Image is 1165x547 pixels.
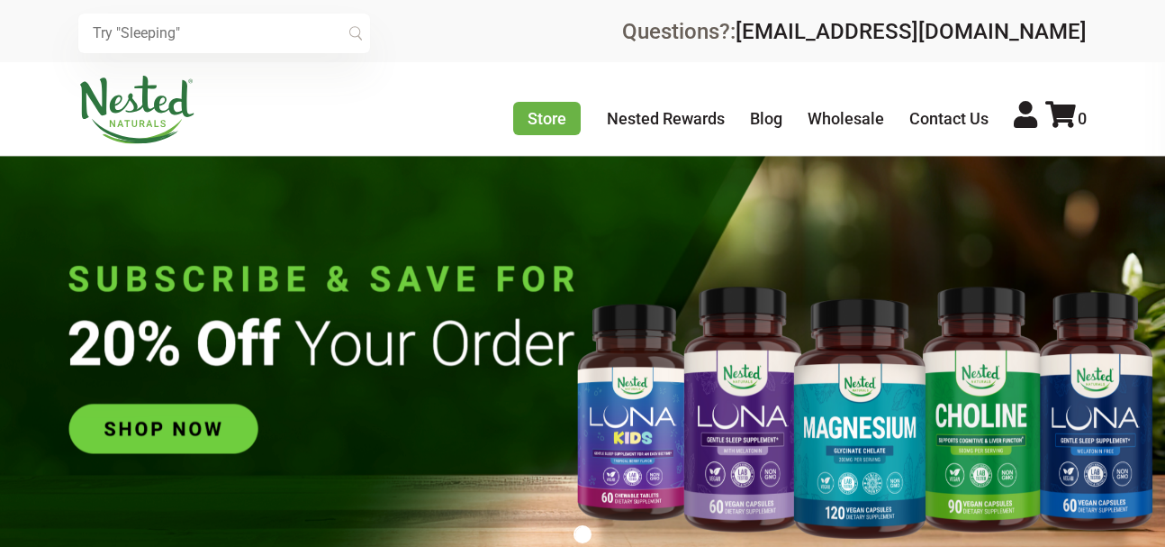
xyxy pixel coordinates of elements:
[513,102,581,135] a: Store
[607,109,725,128] a: Nested Rewards
[736,19,1087,44] a: [EMAIL_ADDRESS][DOMAIN_NAME]
[909,109,989,128] a: Contact Us
[78,76,195,144] img: Nested Naturals
[622,21,1087,42] div: Questions?:
[1078,109,1087,128] span: 0
[78,14,370,53] input: Try "Sleeping"
[1045,109,1087,128] a: 0
[808,109,884,128] a: Wholesale
[750,109,782,128] a: Blog
[573,525,592,543] button: 1 of 1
